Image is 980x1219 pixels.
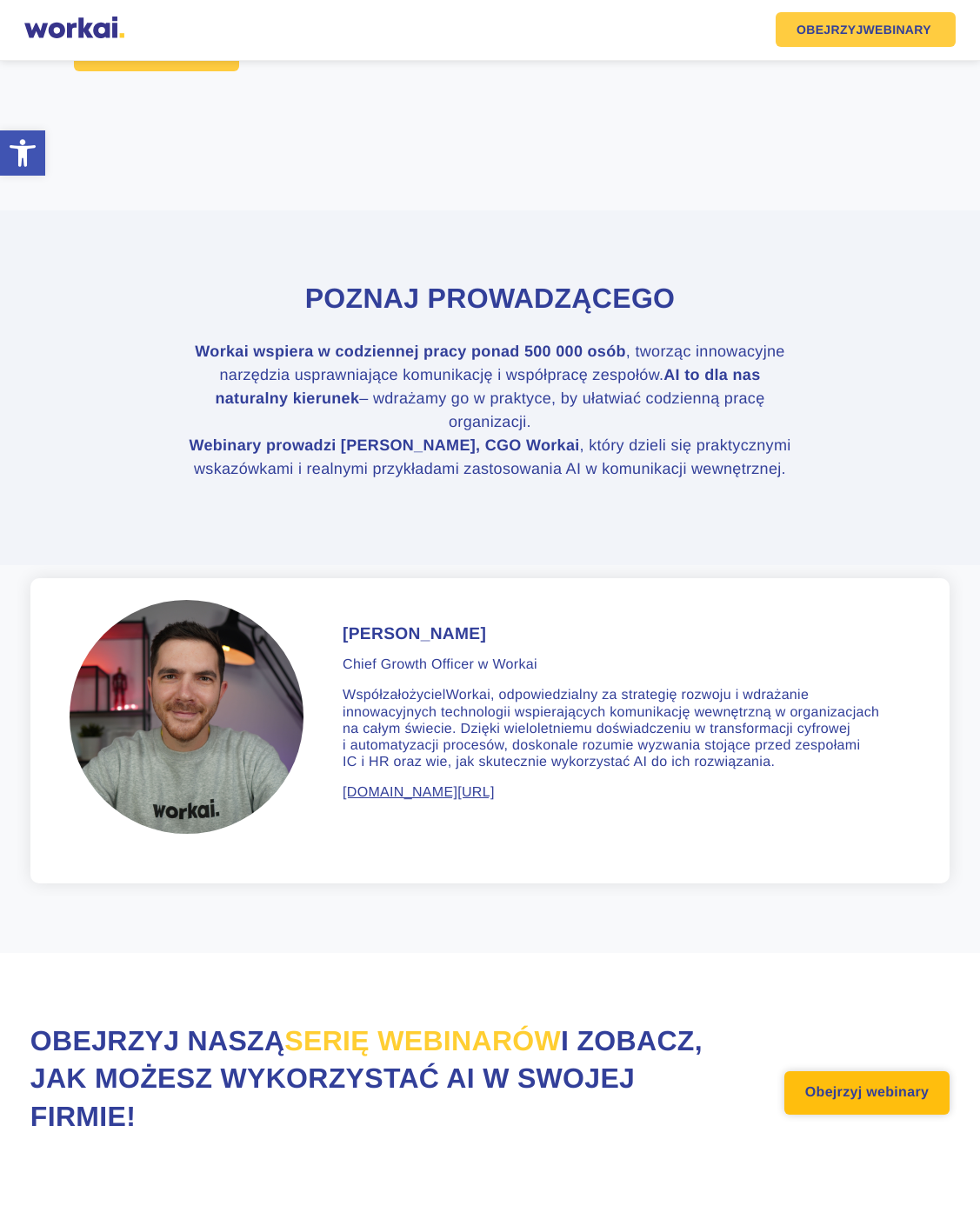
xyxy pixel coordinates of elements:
p: Współzałożyciel , odpowiedzialny za strategię rozwoju i wdrażanie innowacyjnych technologii wspie... [343,687,897,770]
span: serię webinarów [284,1025,561,1056]
a: Warunkami użytkowania [43,247,155,260]
h3: , tworząc innowacyjne narzędzia usprawniające komunikację i współpracę zespołów. – wdrażamy go w ... [181,340,798,481]
a: Workai [446,688,490,703]
strong: Webinary prowadzi [PERSON_NAME], CGO Workai [189,436,579,454]
strong: AI to dla nas naturalny kierunek [215,366,760,407]
p: wiadomości e-mail [22,342,110,355]
a: [DOMAIN_NAME][URL] [343,785,495,800]
h2: Obejrzyj naszą i zobacz, jak możesz wykorzystać AI w swojej firmie! [30,1022,732,1136]
img: Greg Ciwoniuk [70,600,303,834]
a: OBEJRZYJWEBINARY [776,12,956,47]
h4: [PERSON_NAME] [343,626,897,643]
a: Obejrzyj webinary [784,1071,950,1115]
p: Chief Growth Officer w Workai [343,656,897,673]
input: wiadomości e-mail* [4,343,16,355]
h2: Poznaj prowadzącego [49,280,930,317]
strong: Workai wspiera w codziennej pracy ponad 500 000 osób [195,343,625,360]
em: WEBINARY [863,23,931,36]
a: Polityką prywatności [174,247,267,260]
